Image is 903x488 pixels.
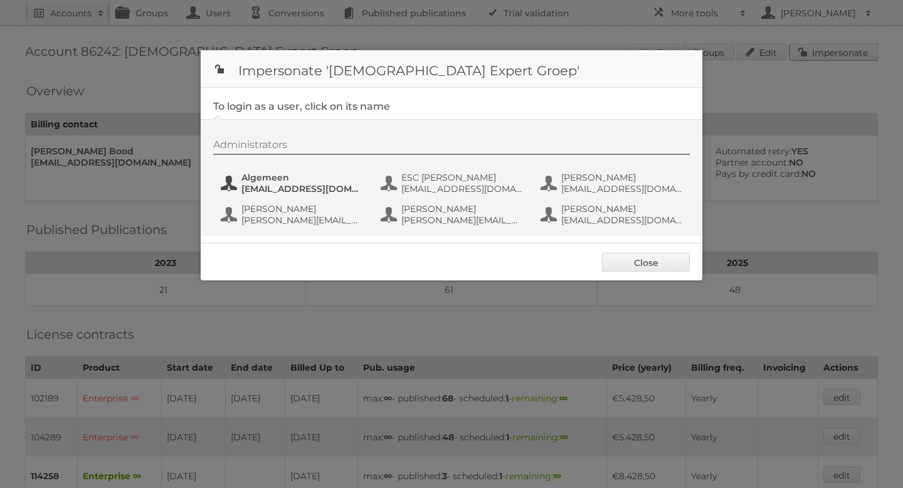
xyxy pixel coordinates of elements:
span: [PERSON_NAME][EMAIL_ADDRESS][PERSON_NAME][DOMAIN_NAME] [401,215,523,226]
h1: Impersonate '[DEMOGRAPHIC_DATA] Expert Groep' [201,50,702,88]
button: [PERSON_NAME] [EMAIL_ADDRESS][DOMAIN_NAME] [539,202,687,227]
button: [PERSON_NAME] [PERSON_NAME][EMAIL_ADDRESS][DOMAIN_NAME] [219,202,367,227]
span: Algemeen [241,172,363,183]
legend: To login as a user, click on its name [213,100,390,112]
span: [PERSON_NAME] [241,203,363,215]
span: [PERSON_NAME][EMAIL_ADDRESS][DOMAIN_NAME] [241,215,363,226]
span: [PERSON_NAME] [561,172,683,183]
span: [PERSON_NAME] [401,203,523,215]
button: ESC [PERSON_NAME] [EMAIL_ADDRESS][DOMAIN_NAME] [379,171,527,196]
span: ESC [PERSON_NAME] [401,172,523,183]
a: Close [602,253,690,272]
div: Administrators [213,139,690,155]
span: [EMAIL_ADDRESS][DOMAIN_NAME] [561,215,683,226]
button: [PERSON_NAME] [EMAIL_ADDRESS][DOMAIN_NAME] [539,171,687,196]
button: Algemeen [EMAIL_ADDRESS][DOMAIN_NAME] [219,171,367,196]
span: [EMAIL_ADDRESS][DOMAIN_NAME] [561,183,683,194]
button: [PERSON_NAME] [PERSON_NAME][EMAIL_ADDRESS][PERSON_NAME][DOMAIN_NAME] [379,202,527,227]
span: [PERSON_NAME] [561,203,683,215]
span: [EMAIL_ADDRESS][DOMAIN_NAME] [241,183,363,194]
span: [EMAIL_ADDRESS][DOMAIN_NAME] [401,183,523,194]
